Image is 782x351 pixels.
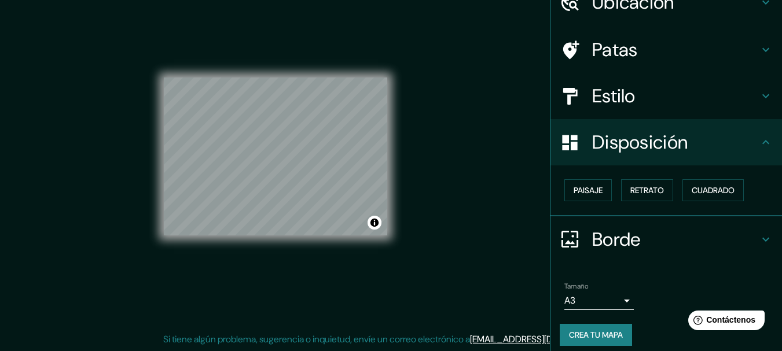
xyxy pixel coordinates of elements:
[560,324,632,346] button: Crea tu mapa
[621,179,673,201] button: Retrato
[592,227,641,252] font: Borde
[164,77,387,235] canvas: Mapa
[470,333,613,345] a: [EMAIL_ADDRESS][DOMAIN_NAME]
[564,294,575,306] font: A3
[550,27,782,73] div: Patas
[630,185,664,195] font: Retrato
[592,38,638,62] font: Patas
[592,84,636,108] font: Estilo
[569,330,623,340] font: Crea tu mapa
[163,333,470,345] font: Si tiene algún problema, sugerencia o inquietud, envíe un correo electrónico a
[574,185,603,195] font: Paisaje
[564,179,612,201] button: Paisaje
[564,282,588,291] font: Tamaño
[682,179,744,201] button: Cuadrado
[550,216,782,263] div: Borde
[564,291,634,310] div: A3
[679,306,769,338] iframe: Lanzador de widgets de ayuda
[550,73,782,119] div: Estilo
[692,185,735,195] font: Cuadrado
[550,119,782,165] div: Disposición
[592,130,688,154] font: Disposición
[368,216,381,230] button: Activar o desactivar atribución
